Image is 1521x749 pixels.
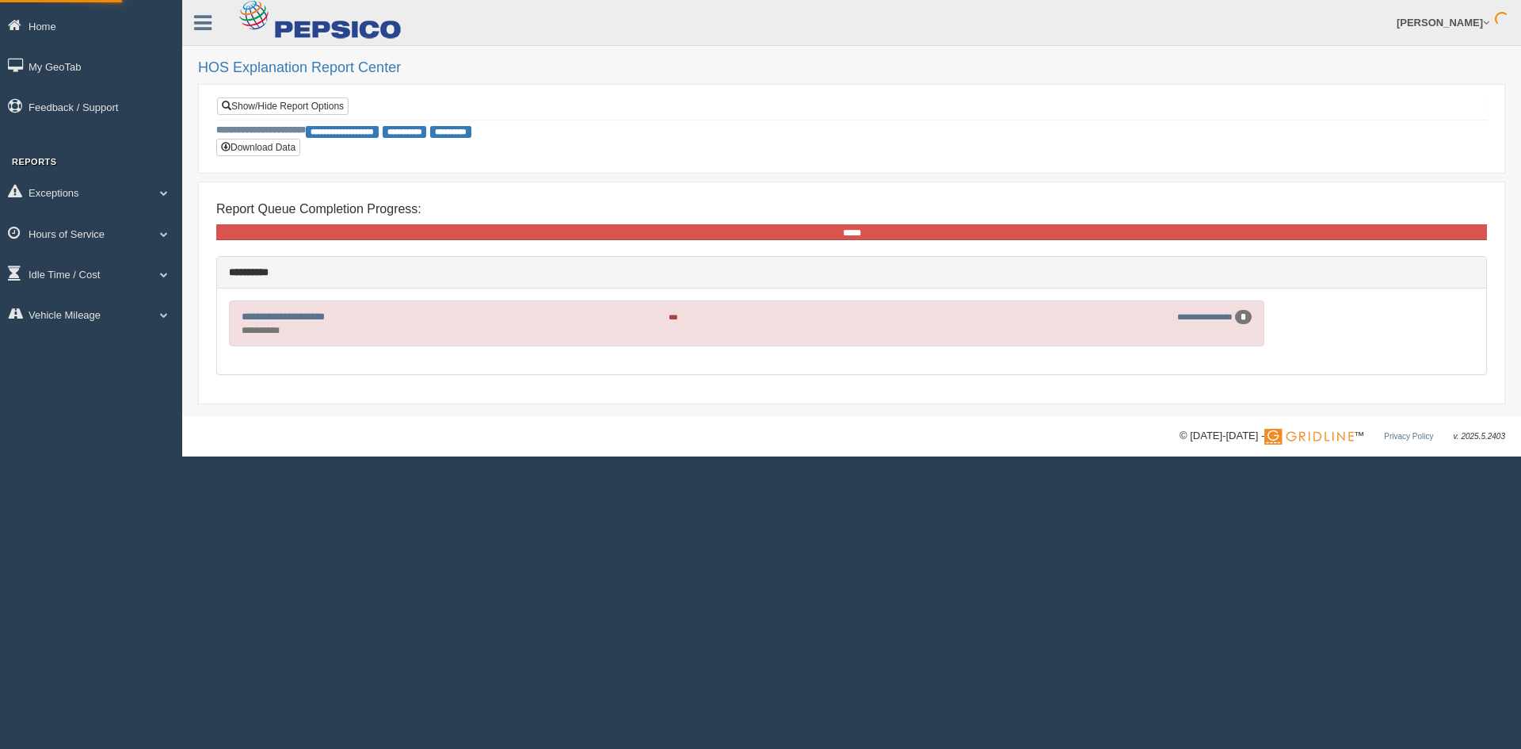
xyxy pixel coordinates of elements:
[198,60,1505,76] h2: HOS Explanation Report Center
[1180,428,1505,445] div: © [DATE]-[DATE] - ™
[217,97,349,115] a: Show/Hide Report Options
[1384,432,1433,441] a: Privacy Policy
[1264,429,1354,445] img: Gridline
[1454,432,1505,441] span: v. 2025.5.2403
[216,139,300,156] button: Download Data
[216,202,1487,216] h4: Report Queue Completion Progress:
